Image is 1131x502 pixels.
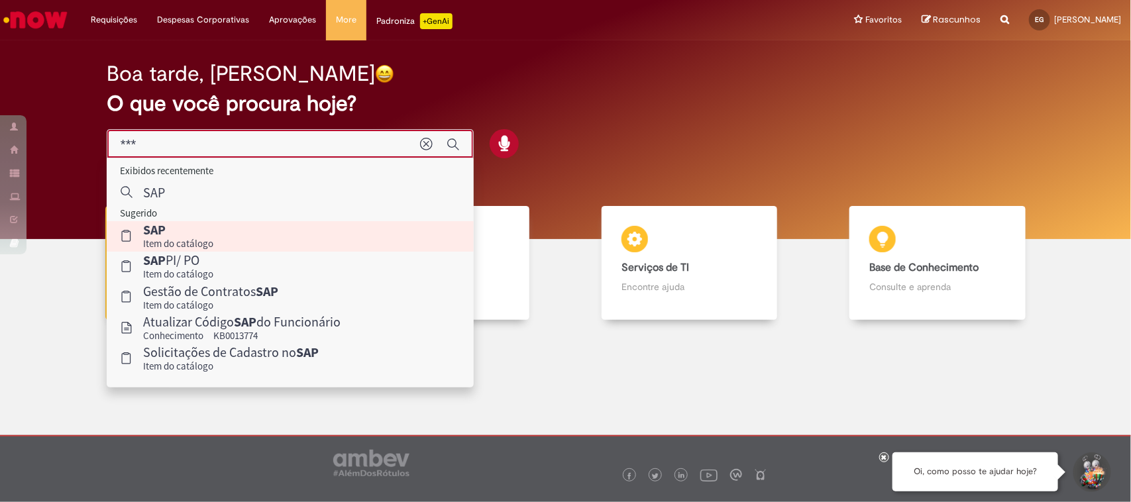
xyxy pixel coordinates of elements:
[1036,15,1044,24] span: EG
[157,13,249,26] span: Despesas Corporativas
[91,13,137,26] span: Requisições
[755,469,767,481] img: logo_footer_naosei.png
[730,469,742,481] img: logo_footer_workplace.png
[814,206,1061,321] a: Base de Conhecimento Consulte e aprenda
[333,450,409,476] img: logo_footer_ambev_rotulo_gray.png
[700,466,718,483] img: logo_footer_youtube.png
[621,280,757,293] p: Encontre ajuda
[865,13,902,26] span: Favoritos
[869,280,1005,293] p: Consulte e aprenda
[566,206,814,321] a: Serviços de TI Encontre ajuda
[107,62,375,85] h2: Boa tarde, [PERSON_NAME]
[652,473,659,479] img: logo_footer_twitter.png
[933,13,981,26] span: Rascunhos
[892,452,1058,491] div: Oi, como posso te ajudar hoje?
[1071,452,1111,492] button: Iniciar Conversa de Suporte
[1,7,70,33] img: ServiceNow
[678,472,685,480] img: logo_footer_linkedin.png
[336,13,356,26] span: More
[869,261,979,274] b: Base de Conhecimento
[621,261,689,274] b: Serviços de TI
[375,64,394,83] img: happy-face.png
[70,206,317,321] a: Tirar dúvidas Tirar dúvidas com Lupi Assist e Gen Ai
[922,14,981,26] a: Rascunhos
[269,13,316,26] span: Aprovações
[107,92,1024,115] h2: O que você procura hoje?
[626,473,633,479] img: logo_footer_facebook.png
[420,13,453,29] p: +GenAi
[1054,14,1121,25] span: [PERSON_NAME]
[376,13,453,29] div: Padroniza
